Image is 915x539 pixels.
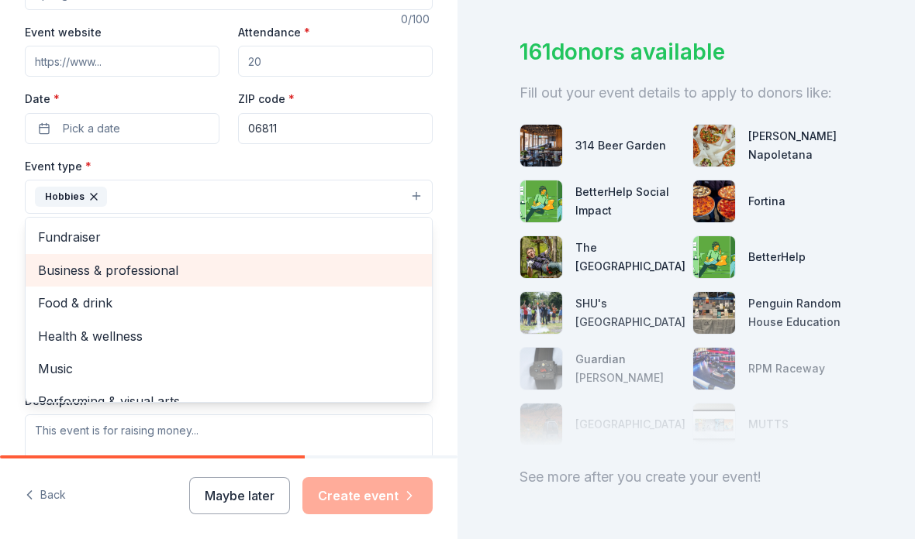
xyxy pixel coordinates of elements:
[25,217,433,403] div: Hobbies
[38,326,420,346] span: Health & wellness
[38,359,420,379] span: Music
[38,227,420,247] span: Fundraiser
[25,180,433,214] button: Hobbies
[35,187,107,207] div: Hobbies
[38,391,420,411] span: Performing & visual arts
[38,293,420,313] span: Food & drink
[38,260,420,280] span: Business & professional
